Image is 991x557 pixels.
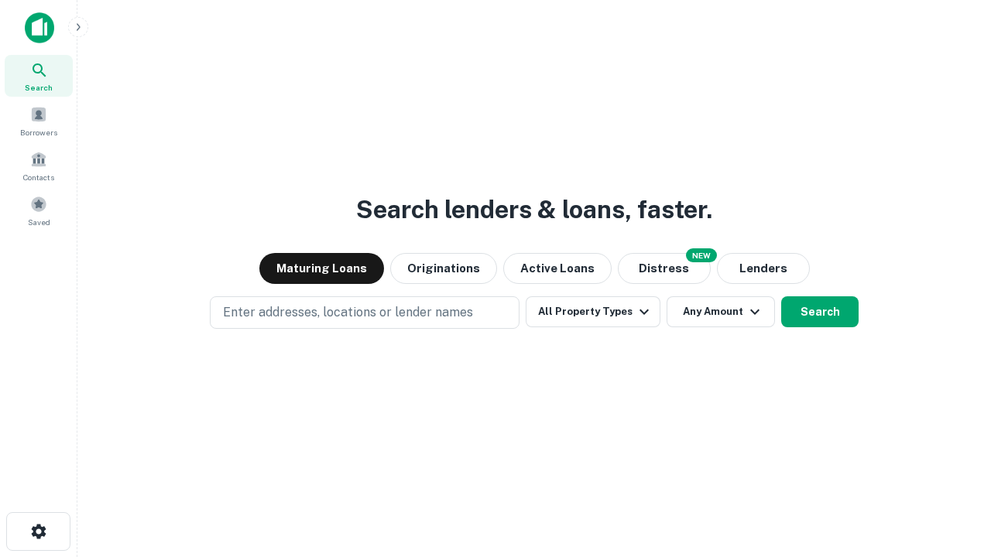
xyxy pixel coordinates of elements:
[667,296,775,327] button: Any Amount
[686,248,717,262] div: NEW
[503,253,612,284] button: Active Loans
[28,216,50,228] span: Saved
[5,55,73,97] a: Search
[223,303,473,322] p: Enter addresses, locations or lender names
[390,253,497,284] button: Originations
[717,253,810,284] button: Lenders
[914,433,991,507] iframe: Chat Widget
[526,296,660,327] button: All Property Types
[5,100,73,142] a: Borrowers
[259,253,384,284] button: Maturing Loans
[356,191,712,228] h3: Search lenders & loans, faster.
[5,190,73,231] a: Saved
[210,296,520,329] button: Enter addresses, locations or lender names
[618,253,711,284] button: Search distressed loans with lien and other non-mortgage details.
[23,171,54,183] span: Contacts
[25,81,53,94] span: Search
[20,126,57,138] span: Borrowers
[781,296,859,327] button: Search
[5,145,73,186] a: Contacts
[25,12,54,43] img: capitalize-icon.png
